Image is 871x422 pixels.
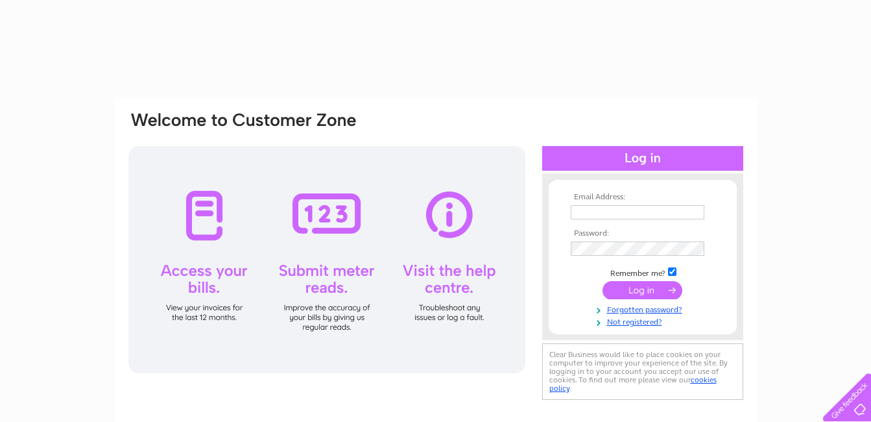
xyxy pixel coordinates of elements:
[567,193,718,202] th: Email Address:
[571,303,718,315] a: Forgotten password?
[603,281,682,299] input: Submit
[571,315,718,327] a: Not registered?
[567,229,718,238] th: Password:
[549,375,717,393] a: cookies policy
[567,266,718,279] td: Remember me?
[542,343,743,400] div: Clear Business would like to place cookies on your computer to improve your experience of the sit...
